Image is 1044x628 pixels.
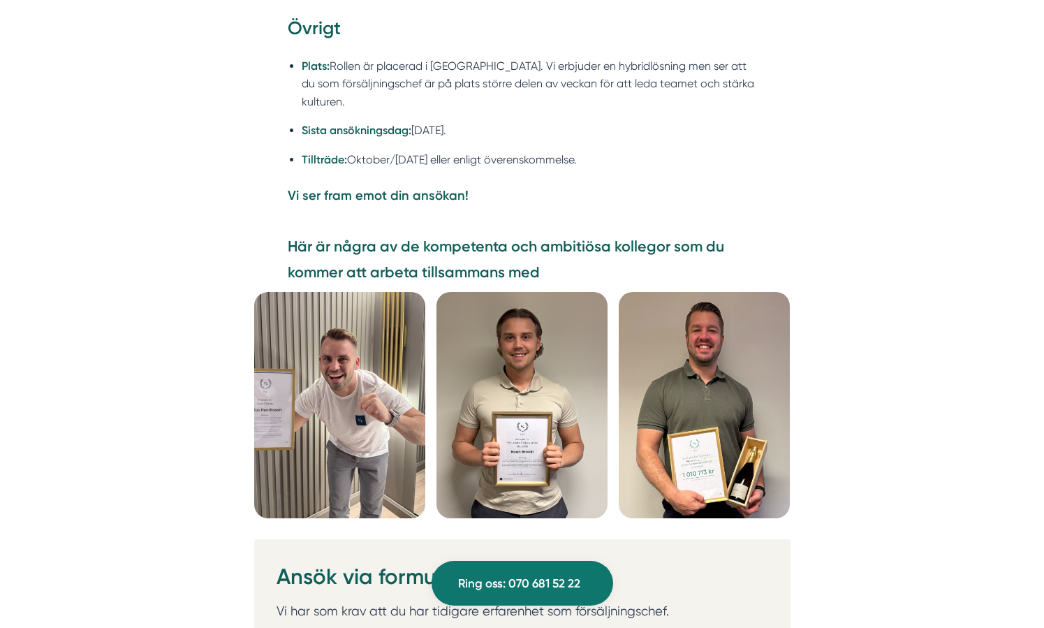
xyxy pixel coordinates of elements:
[288,238,724,282] strong: Här är några av de kompetenta och ambitiösa kollegor som du kommer att arbeta tillsammans med
[302,122,757,139] li: [DATE].
[277,601,768,622] p: Vi har som krav att du har tidigare erfarenhet som försäljningschef.
[288,188,469,203] strong: Vi ser fram emot din ansökan!
[302,153,347,166] strong: Tillträde:
[254,292,425,518] img: Niclas H
[302,151,757,168] li: Oktober/[DATE] eller enligt överenskommelse.
[432,561,613,606] a: Ring oss: 070 681 52 22
[619,292,790,518] img: Niklas G
[302,124,411,137] strong: Sista ansökningsdag:
[288,16,757,48] h3: Övrigt
[458,574,580,593] span: Ring oss: 070 681 52 22
[302,59,330,73] strong: Plats:
[436,292,608,518] img: Noah B
[277,562,768,601] h2: Ansök via formuläret nedan
[302,57,757,110] li: Rollen är placerad i [GEOGRAPHIC_DATA]. Vi erbjuder en hybridlösning men ser att du som försäljni...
